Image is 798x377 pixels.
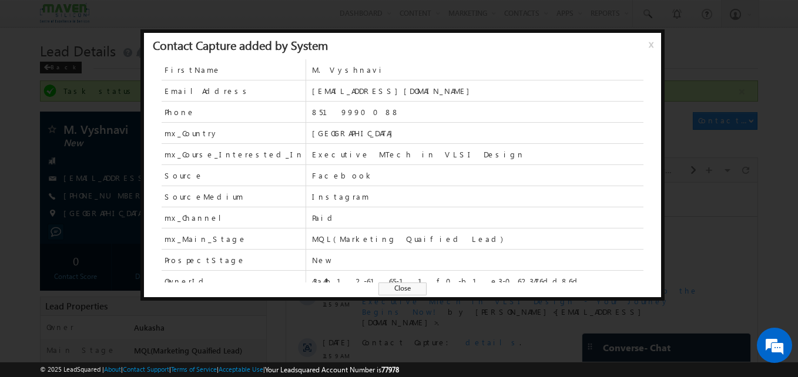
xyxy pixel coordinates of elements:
span: Close [378,282,427,295]
em: Start Chat [160,293,213,309]
span: EmailAddress [165,86,251,96]
span: Contact Capture: [76,154,170,164]
span: [DATE] [36,103,63,113]
span: Source [162,165,306,186]
span: 8519990088 [312,107,643,117]
span: [GEOGRAPHIC_DATA] [312,128,643,139]
textarea: Type your message and hit 'Enter' [15,109,214,283]
span: New [312,255,643,265]
div: Contact Capture added by System [153,39,328,50]
span: Phone [165,107,195,117]
span: mx_Country [162,123,306,143]
span: [EMAIL_ADDRESS][DOMAIN_NAME] [312,86,643,96]
div: [DATE] [12,46,50,56]
span: mx_Country [165,128,219,139]
div: Chat with us now [61,62,197,77]
span: Instagram [312,191,643,202]
span: MQL(Marketing Quaified Lead) [312,234,643,244]
span: mx_Main_Stage [165,234,247,244]
span: [DATE] [36,68,63,78]
div: Sales Activity,Program,Email Bounced,Email Link Clicked,Email Marked Spam & 72 more.. [59,9,147,27]
span: 12:55 PM [36,81,72,92]
span: Facebook [312,170,643,181]
span: Welcome to the Executive MTech in VLSI Design - Your Journey Begins Now! [76,103,412,134]
span: OwnerId [162,271,306,291]
span: SourceMedium [165,191,243,202]
span: Contact Owner changed from to by . [76,68,353,88]
span: [DATE] [36,154,63,165]
a: Contact Support [123,365,169,373]
span: Activity Type [12,9,52,26]
span: mx_Channel [165,213,230,223]
span: mx_Channel [162,207,306,228]
span: OwnerId [165,276,208,287]
span: Guddi [330,78,351,88]
span: Guddi([EMAIL_ADDRESS][DOMAIN_NAME]) [76,68,341,88]
a: Acceptable Use [219,365,263,373]
a: About [104,365,121,373]
span: Paid [312,213,643,223]
span: x [649,38,658,59]
div: All Time [202,13,226,23]
span: FirstName [165,65,221,75]
span: 77978 [381,365,399,374]
span: Aukasha([EMAIL_ADDRESS][DOMAIN_NAME]) [152,78,312,88]
span: ProspectStage [165,255,246,265]
span: M. Vyshnavi [312,65,643,75]
div: 77 Selected [62,13,95,23]
span: Sent email with subject [76,103,296,113]
span: Time [177,9,193,26]
div: . [76,154,421,165]
div: Minimize live chat window [193,6,221,34]
span: 43a44b12-6165-11f0-b1e3-0623476dd86d [312,276,643,287]
span: Your Leadsquared Account Number is [265,365,399,374]
span: Phone [162,102,306,122]
a: Terms of Service [171,365,217,373]
span: Automation [103,103,161,113]
span: ProspectStage [162,250,306,270]
span: SourceMedium [162,186,306,207]
span: mx_Main_Stage [162,228,306,249]
span: mx_Course_Interested_In [165,149,304,160]
span: 11:59 AM [36,116,72,127]
span: EmailAddress [162,80,306,101]
div: by [PERSON_NAME]<[EMAIL_ADDRESS][DOMAIN_NAME]>. [76,103,421,144]
span: FirstName [162,59,306,80]
span: details [179,154,233,164]
span: Executive MTech in VLSI Design [312,149,643,160]
span: © 2025 LeadSquared | | | | | [40,364,399,375]
span: Source [165,170,203,181]
span: 11:59 AM [36,168,72,179]
img: d_60004797649_company_0_60004797649 [20,62,49,77]
span: mx_Course_Interested_In [162,144,306,164]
